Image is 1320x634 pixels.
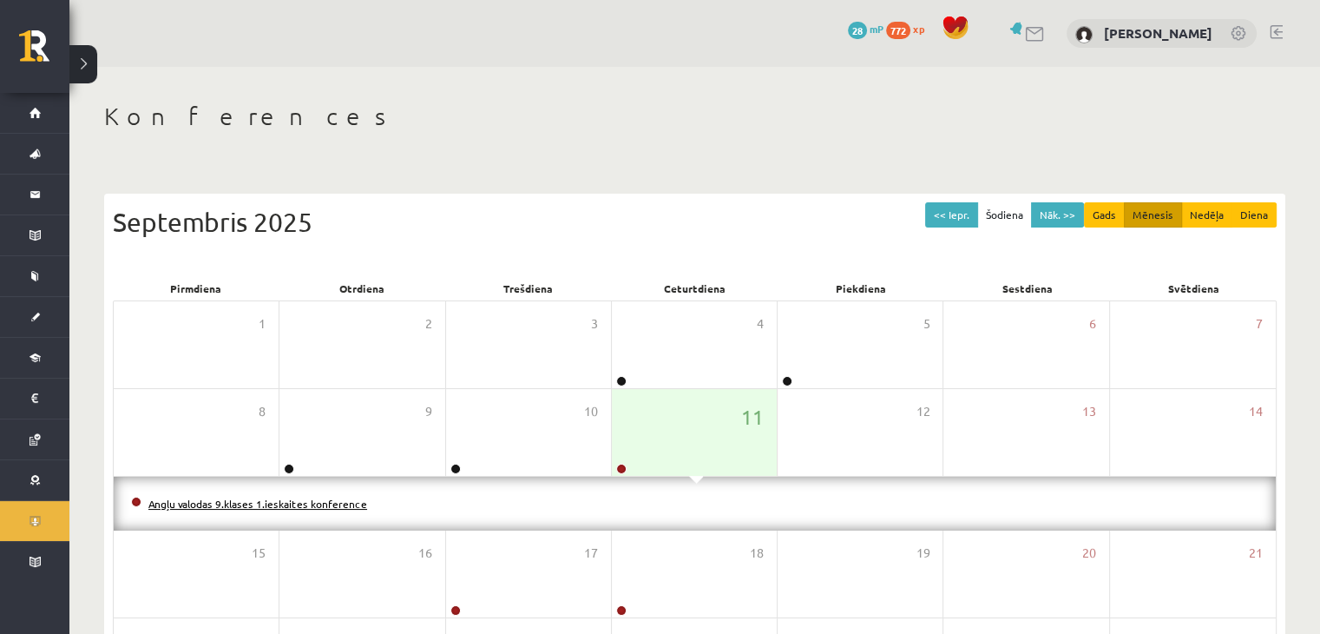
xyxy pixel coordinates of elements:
span: xp [913,22,924,36]
span: 11 [741,402,764,432]
span: 19 [916,544,929,563]
span: 7 [1256,314,1263,334]
span: 6 [1089,314,1096,334]
div: Sestdiena [944,276,1111,300]
span: 4 [757,314,764,334]
button: Šodiena [977,202,1032,228]
span: 3 [591,314,598,334]
button: Gads [1084,202,1125,228]
img: Anastasija Vasiļevska [1075,26,1093,43]
a: [PERSON_NAME] [1104,24,1212,42]
div: Otrdiena [279,276,446,300]
h1: Konferences [104,102,1285,131]
span: 13 [1082,402,1096,421]
button: Nāk. >> [1031,202,1084,228]
div: Svētdiena [1110,276,1277,300]
a: Angļu valodas 9.klases 1.ieskaites konference [148,497,367,511]
span: 14 [1249,402,1263,421]
span: 28 [848,22,867,39]
a: 28 mP [848,22,883,36]
span: 2 [425,314,432,334]
a: 772 xp [886,22,933,36]
button: Nedēļa [1181,202,1232,228]
span: 8 [259,402,266,421]
button: << Iepr. [925,202,978,228]
span: 772 [886,22,910,39]
div: Piekdiena [778,276,944,300]
span: 10 [584,402,598,421]
div: Pirmdiena [113,276,279,300]
div: Septembris 2025 [113,202,1277,241]
span: 16 [418,544,432,563]
span: 15 [252,544,266,563]
span: 1 [259,314,266,334]
div: Ceturtdiena [612,276,778,300]
span: 20 [1082,544,1096,563]
button: Mēnesis [1124,202,1182,228]
span: 17 [584,544,598,563]
span: 21 [1249,544,1263,563]
span: 9 [425,402,432,421]
span: 12 [916,402,929,421]
button: Diena [1231,202,1277,228]
span: mP [870,22,883,36]
div: Trešdiena [445,276,612,300]
a: Rīgas 1. Tālmācības vidusskola [19,30,69,74]
span: 18 [750,544,764,563]
span: 5 [923,314,929,334]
